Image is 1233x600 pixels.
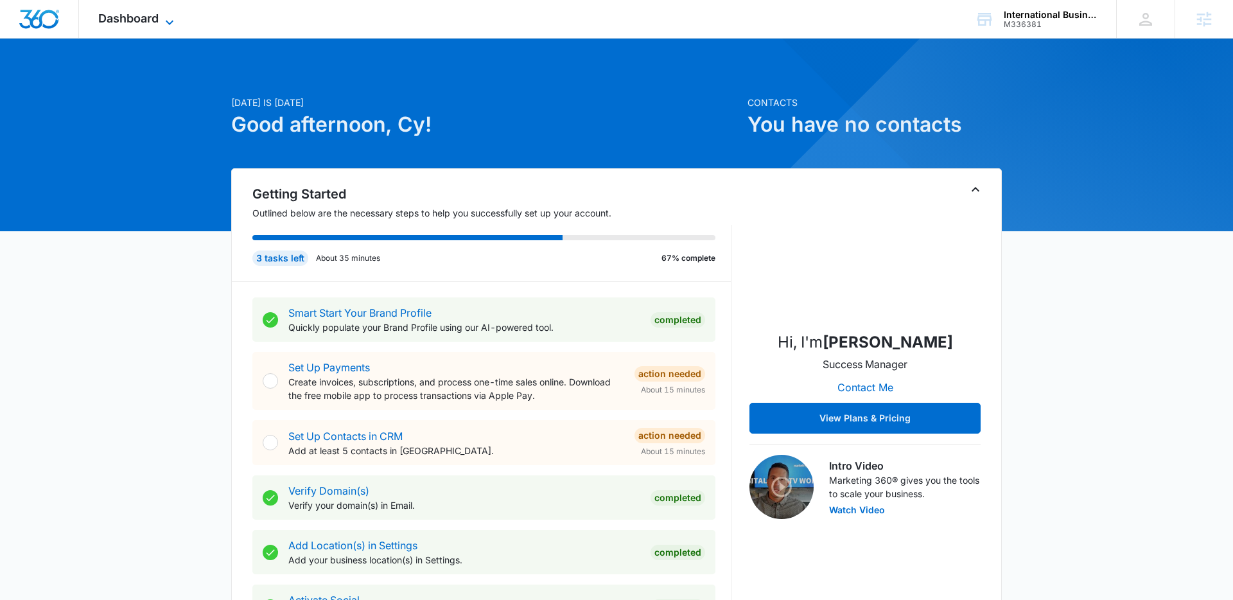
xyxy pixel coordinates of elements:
[641,446,705,457] span: About 15 minutes
[1004,10,1097,20] div: account name
[288,539,417,552] a: Add Location(s) in Settings
[829,506,885,515] button: Watch Video
[749,455,814,519] img: Intro Video
[231,109,740,140] h1: Good afternoon, Cy!
[634,428,705,443] div: Action Needed
[252,184,731,204] h2: Getting Started
[823,357,907,372] p: Success Manager
[801,192,929,321] img: Cy Patterson
[634,366,705,382] div: Action Needed
[231,96,740,109] p: [DATE] is [DATE]
[252,251,308,266] div: 3 tasks left
[288,499,640,512] p: Verify your domain(s) in Email.
[641,384,705,396] span: About 15 minutes
[968,182,983,197] button: Toggle Collapse
[748,96,1002,109] p: Contacts
[252,206,731,220] p: Outlined below are the necessary steps to help you successfully set up your account.
[823,333,953,351] strong: [PERSON_NAME]
[749,403,981,434] button: View Plans & Pricing
[288,553,640,567] p: Add your business location(s) in Settings.
[288,306,432,319] a: Smart Start Your Brand Profile
[748,109,1002,140] h1: You have no contacts
[661,252,715,264] p: 67% complete
[288,361,370,374] a: Set Up Payments
[1004,20,1097,29] div: account id
[651,545,705,560] div: Completed
[288,430,403,443] a: Set Up Contacts in CRM
[98,12,159,25] span: Dashboard
[288,375,624,402] p: Create invoices, subscriptions, and process one-time sales online. Download the free mobile app t...
[316,252,380,264] p: About 35 minutes
[829,473,981,500] p: Marketing 360® gives you the tools to scale your business.
[288,444,624,457] p: Add at least 5 contacts in [GEOGRAPHIC_DATA].
[829,458,981,473] h3: Intro Video
[651,312,705,328] div: Completed
[651,490,705,506] div: Completed
[825,372,906,403] button: Contact Me
[288,484,369,497] a: Verify Domain(s)
[288,321,640,334] p: Quickly populate your Brand Profile using our AI-powered tool.
[778,331,953,354] p: Hi, I'm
